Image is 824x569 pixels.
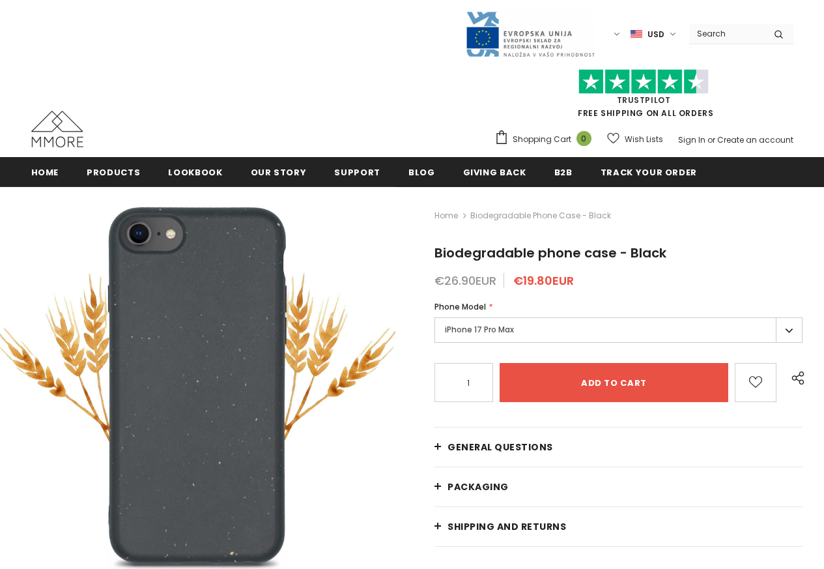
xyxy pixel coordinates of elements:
[168,157,222,186] a: Lookbook
[408,166,435,179] span: Blog
[689,24,764,43] input: Search Site
[494,75,793,119] span: FREE SHIPPING ON ALL ORDERS
[554,166,573,179] span: B2B
[434,272,496,289] span: €26.90EUR
[554,157,573,186] a: B2B
[470,208,611,224] span: Biodegradable phone case - Black
[678,134,705,145] a: Sign In
[647,28,664,41] span: USD
[513,133,571,146] span: Shopping Cart
[576,131,591,146] span: 0
[465,28,595,39] a: Javni Razpis
[707,134,715,145] span: or
[500,363,728,402] input: Add to cart
[434,301,486,312] span: Phone Model
[717,134,793,145] a: Create an account
[251,157,307,186] a: Our Story
[251,166,307,179] span: Our Story
[87,166,140,179] span: Products
[513,272,574,289] span: €19.80EUR
[434,507,803,546] a: Shipping and returns
[31,166,59,179] span: Home
[578,69,709,95] img: Trust Pilot Stars
[448,441,553,454] span: General Questions
[168,166,222,179] span: Lookbook
[448,520,566,533] span: Shipping and returns
[601,157,697,186] a: Track your order
[434,208,458,224] a: Home
[434,317,803,343] label: iPhone 17 Pro Max
[31,157,59,186] a: Home
[434,467,803,506] a: PACKAGING
[631,29,642,40] img: USD
[408,157,435,186] a: Blog
[617,95,671,106] a: Trustpilot
[334,157,380,186] a: support
[31,111,83,147] img: MMORE Cases
[607,128,663,151] a: Wish Lists
[465,10,595,58] img: Javni Razpis
[434,244,666,262] span: Biodegradable phone case - Black
[494,130,598,149] a: Shopping Cart 0
[334,166,380,179] span: support
[87,157,140,186] a: Products
[434,428,803,467] a: General Questions
[448,480,509,493] span: PACKAGING
[601,166,697,179] span: Track your order
[625,133,663,146] span: Wish Lists
[463,157,526,186] a: Giving back
[463,166,526,179] span: Giving back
